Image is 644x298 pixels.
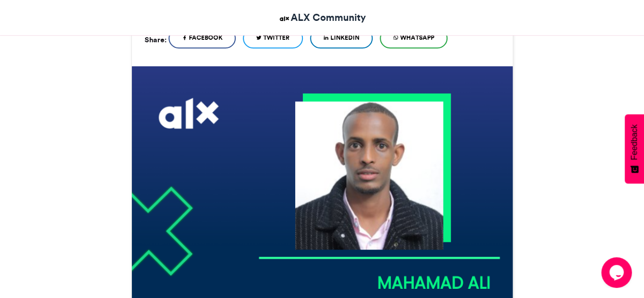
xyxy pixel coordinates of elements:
iframe: chat widget [601,257,634,288]
span: Twitter [263,33,290,42]
a: Facebook [169,28,236,48]
span: Feedback [630,124,639,160]
img: ALX Community [278,12,291,25]
a: WhatsApp [380,28,447,48]
span: LinkedIn [330,33,359,42]
span: WhatsApp [400,33,434,42]
h5: Share: [145,33,166,46]
a: LinkedIn [310,28,373,48]
a: ALX Community [278,10,366,25]
button: Feedback - Show survey [625,114,644,183]
span: Facebook [189,33,222,42]
a: Twitter [243,28,303,48]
